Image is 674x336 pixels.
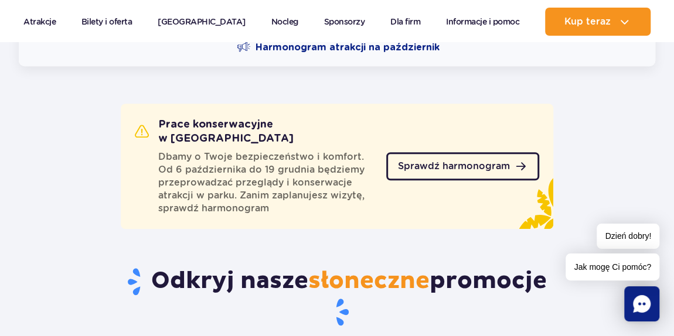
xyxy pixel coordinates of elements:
[256,41,440,54] span: Harmonogram atrakcji na październik
[390,8,420,36] a: Dla firm
[386,152,539,180] a: Sprawdź harmonogram
[81,8,132,36] a: Bilety i oferta
[564,16,610,27] span: Kup teraz
[121,266,553,327] h2: Odkryj nasze promocje
[624,286,659,321] div: Chat
[446,8,519,36] a: Informacje i pomoc
[158,8,246,36] a: [GEOGRAPHIC_DATA]
[135,118,386,146] h2: Prace konserwacyjne w [GEOGRAPHIC_DATA]
[23,8,56,36] a: Atrakcje
[545,8,651,36] button: Kup teraz
[271,8,298,36] a: Nocleg
[398,162,510,171] span: Sprawdź harmonogram
[158,150,372,215] span: Dbamy o Twoje bezpieczeństwo i komfort. Od 6 października do 19 grudnia będziemy przeprowadzać pr...
[597,224,659,249] span: Dzień dobry!
[324,8,365,36] a: Sponsorzy
[237,40,440,54] a: Harmonogram atrakcji na październik
[308,266,430,296] span: słoneczne
[566,253,659,280] span: Jak mogę Ci pomóc?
